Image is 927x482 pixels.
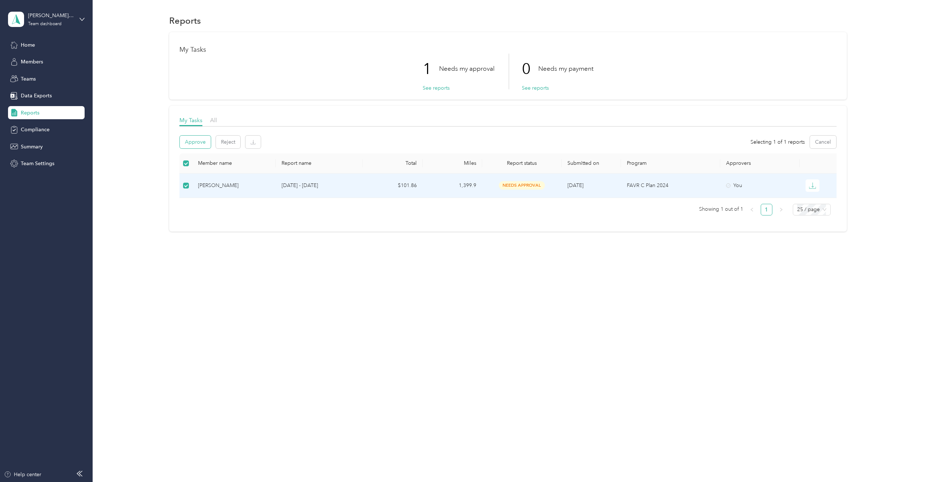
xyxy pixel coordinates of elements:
[28,22,62,26] div: Team dashboard
[21,92,52,100] span: Data Exports
[169,17,201,24] h1: Reports
[423,174,482,198] td: 1,399.9
[627,182,714,190] p: FAVR C Plan 2024
[198,160,270,166] div: Member name
[750,207,754,212] span: left
[21,41,35,49] span: Home
[567,182,583,188] span: [DATE]
[369,160,416,166] div: Total
[746,204,758,215] button: left
[21,58,43,66] span: Members
[538,64,593,73] p: Needs my payment
[28,12,74,19] div: [PERSON_NAME][EMAIL_ADDRESS][PERSON_NAME][DOMAIN_NAME]
[363,174,422,198] td: $101.86
[423,84,450,92] button: See reports
[621,153,720,174] th: Program
[282,182,357,190] p: [DATE] - [DATE]
[4,471,41,478] button: Help center
[761,204,772,215] a: 1
[428,160,476,166] div: Miles
[797,204,826,215] span: 25 / page
[746,204,758,215] li: Previous Page
[21,75,36,83] span: Teams
[276,153,363,174] th: Report name
[621,174,720,198] td: FAVR C Plan 2024
[726,182,794,190] div: You
[179,117,202,124] span: My Tasks
[750,138,805,146] span: Selecting 1 of 1 reports
[21,160,54,167] span: Team Settings
[499,181,545,190] span: needs approval
[793,204,831,215] div: Page Size
[198,182,270,190] div: [PERSON_NAME]
[423,54,439,84] p: 1
[775,204,787,215] li: Next Page
[720,153,800,174] th: Approvers
[779,207,783,212] span: right
[562,153,621,174] th: Submitted on
[21,143,43,151] span: Summary
[886,441,927,482] iframe: Everlance-gr Chat Button Frame
[179,46,837,54] h1: My Tasks
[21,126,50,133] span: Compliance
[210,117,217,124] span: All
[522,54,538,84] p: 0
[699,204,743,215] span: Showing 1 out of 1
[761,204,772,215] li: 1
[439,64,494,73] p: Needs my approval
[488,160,556,166] span: Report status
[180,136,211,148] button: Approve
[522,84,549,92] button: See reports
[192,153,276,174] th: Member name
[21,109,39,117] span: Reports
[810,136,836,148] button: Cancel
[216,136,240,148] button: Reject
[775,204,787,215] button: right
